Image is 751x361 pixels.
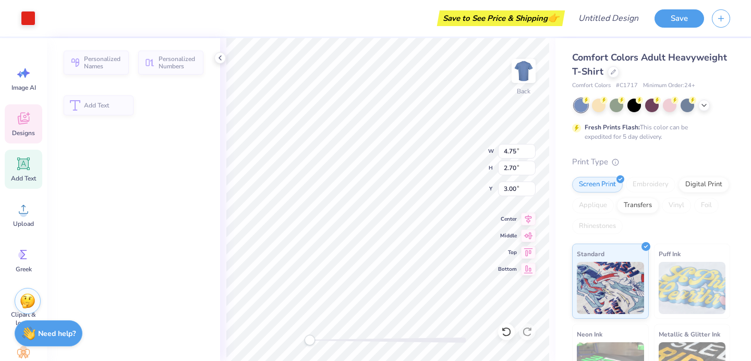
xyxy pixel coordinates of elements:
button: Personalized Names [64,51,129,75]
span: Personalized Numbers [159,55,197,70]
span: 👉 [548,11,559,24]
div: Screen Print [572,177,623,192]
span: Comfort Colors [572,81,611,90]
img: Puff Ink [659,262,726,314]
span: Clipart & logos [6,310,41,327]
img: Standard [577,262,644,314]
span: Add Text [11,174,36,183]
span: Standard [577,248,604,259]
span: Center [498,215,517,223]
span: Personalized Names [84,55,123,70]
span: Designs [12,129,35,137]
strong: Fresh Prints Flash: [585,123,640,131]
span: Add Text [84,102,127,109]
div: Print Type [572,156,730,168]
span: Greek [16,265,32,273]
strong: Need help? [38,329,76,339]
button: Personalized Numbers [138,51,203,75]
img: Back [513,61,534,81]
div: Back [517,87,530,96]
div: Foil [694,198,719,213]
span: Neon Ink [577,329,602,340]
span: Puff Ink [659,248,681,259]
div: Accessibility label [305,335,315,345]
div: Embroidery [626,177,675,192]
span: Metallic & Glitter Ink [659,329,720,340]
div: Vinyl [662,198,691,213]
span: Image AI [11,83,36,92]
span: Comfort Colors Adult Heavyweight T-Shirt [572,51,727,78]
button: Add Text [64,95,134,115]
div: Applique [572,198,614,213]
span: Bottom [498,265,517,273]
span: Top [498,248,517,257]
span: Upload [13,220,34,228]
div: Rhinestones [572,219,623,234]
div: Save to See Price & Shipping [440,10,562,26]
span: Minimum Order: 24 + [643,81,695,90]
div: Transfers [617,198,659,213]
span: Middle [498,232,517,240]
button: Save [655,9,704,28]
div: Digital Print [679,177,729,192]
span: # C1717 [616,81,638,90]
input: Untitled Design [570,8,647,29]
div: This color can be expedited for 5 day delivery. [585,123,713,141]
